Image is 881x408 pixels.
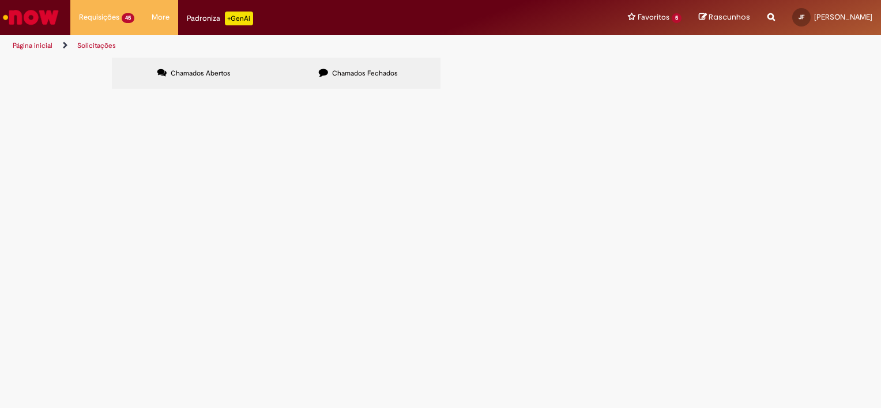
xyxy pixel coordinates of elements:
span: [PERSON_NAME] [814,12,872,22]
span: Requisições [79,12,119,23]
a: Rascunhos [699,12,750,23]
span: Chamados Abertos [171,69,231,78]
img: ServiceNow [1,6,61,29]
div: Padroniza [187,12,253,25]
span: 45 [122,13,134,23]
span: Favoritos [638,12,669,23]
a: Página inicial [13,41,52,50]
span: Chamados Fechados [332,69,398,78]
a: Solicitações [77,41,116,50]
ul: Trilhas de página [9,35,579,56]
span: Rascunhos [709,12,750,22]
span: More [152,12,170,23]
p: +GenAi [225,12,253,25]
span: JF [799,13,804,21]
span: 5 [672,13,682,23]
